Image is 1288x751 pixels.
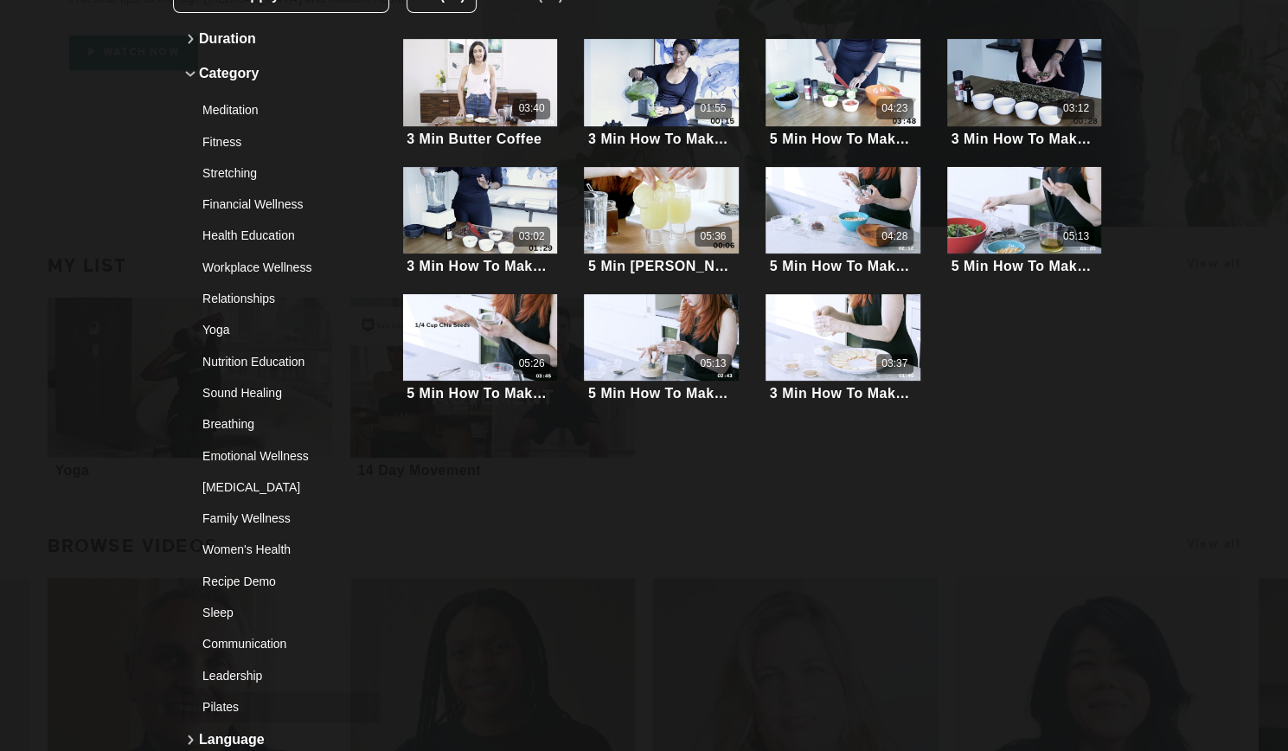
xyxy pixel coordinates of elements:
[182,660,381,691] button: Leadership
[951,131,1097,147] div: 3 Min How To Make Maple Seed Brittle
[202,510,347,527] div: Family Wellness
[770,258,916,274] div: 5 Min How To Make Marinated White Beans
[584,167,738,277] a: 5 Min Lemon Ginger Mocktail Recipe05:365 Min [PERSON_NAME] Mocktail Recipe
[584,294,738,404] a: 5 Min How To Make Lemon-Dill Hummus05:135 Min How To Make [PERSON_NAME] Hummus
[182,126,381,157] button: Fitness
[182,220,381,251] button: Health Education
[182,314,381,345] button: Yoga
[947,167,1101,277] a: 5 Min How To Make Herbed Mediterranean Salad05:135 Min How To Make Herbed Mediterranean Salad
[182,691,381,722] button: Pilates
[1063,101,1089,116] div: 03:12
[182,408,381,440] button: Breathing
[588,131,734,147] div: 3 Min How To Make Cilantro Orange Juice
[202,101,347,119] div: Meditation
[588,385,734,401] div: 5 Min How To Make [PERSON_NAME] Hummus
[770,131,916,147] div: 5 Min How To Make Guacamole And Seaweed Chips
[202,604,347,621] div: Sleep
[519,229,545,244] div: 03:02
[182,628,381,659] button: Communication
[881,229,907,244] div: 04:28
[700,101,726,116] div: 01:55
[202,478,347,496] div: [MEDICAL_DATA]
[202,698,347,716] div: Pilates
[202,667,347,684] div: Leadership
[519,356,545,371] div: 05:26
[1063,229,1089,244] div: 05:13
[202,164,347,182] div: Stretching
[403,294,557,404] a: 5 Min How To Make Chia Pudding05:265 Min How To Make Chia Pudding
[947,39,1101,149] a: 3 Min How To Make Maple Seed Brittle03:123 Min How To Make Maple Seed Brittle
[700,356,726,371] div: 05:13
[881,356,907,371] div: 03:37
[766,294,920,404] a: 3 Min How To Make Apple Flower03:373 Min How To Make Apple Flower
[202,573,347,590] div: Recipe Demo
[182,22,381,56] button: Duration
[182,440,381,472] button: Emotional Wellness
[182,377,381,408] button: Sound Healing
[182,597,381,628] button: Sleep
[202,415,347,433] div: Breathing
[403,167,557,277] a: 3 Min How To Make Banana Fig Smoothie03:023 Min How To Make Banana Fig Smoothie
[182,189,381,220] button: Financial Wellness
[182,157,381,189] button: Stretching
[182,503,381,534] button: Family Wellness
[202,635,347,652] div: Communication
[182,472,381,503] button: [MEDICAL_DATA]
[403,39,557,149] a: 3 Min Butter Coffee03:403 Min Butter Coffee
[202,541,347,558] div: Women's Health
[407,131,541,147] div: 3 Min Butter Coffee
[700,229,726,244] div: 05:36
[770,385,916,401] div: 3 Min How To Make Apple Flower
[182,252,381,283] button: Workplace Wellness
[202,259,347,276] div: Workplace Wellness
[202,227,347,244] div: Health Education
[182,534,381,565] button: Women's Health
[182,346,381,377] button: Nutrition Education
[588,258,734,274] div: 5 Min [PERSON_NAME] Mocktail Recipe
[202,196,347,213] div: Financial Wellness
[951,258,1097,274] div: 5 Min How To Make Herbed Mediterranean Salad
[881,101,907,116] div: 04:23
[202,447,347,465] div: Emotional Wellness
[182,56,381,91] button: Category
[202,290,347,307] div: Relationships
[407,385,553,401] div: 5 Min How To Make Chia Pudding
[202,321,347,338] div: Yoga
[182,94,381,125] button: Meditation
[182,283,381,314] button: Relationships
[182,566,381,597] button: Recipe Demo
[584,39,738,149] a: 3 Min How To Make Cilantro Orange Juice01:553 Min How To Make Cilantro Orange Juice
[519,101,545,116] div: 03:40
[202,353,347,370] div: Nutrition Education
[766,39,920,149] a: 5 Min How To Make Guacamole And Seaweed Chips04:235 Min How To Make Guacamole And Seaweed Chips
[407,258,553,274] div: 3 Min How To Make Banana Fig Smoothie
[766,167,920,277] a: 5 Min How To Make Marinated White Beans04:285 Min How To Make Marinated White Beans
[202,133,347,151] div: Fitness
[202,384,347,401] div: Sound Healing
